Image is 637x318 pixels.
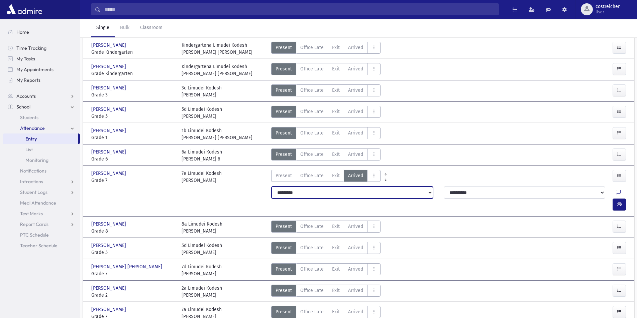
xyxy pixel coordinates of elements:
div: 6a Limudei Kodesh [PERSON_NAME] 6 [182,148,222,163]
div: AttTypes [271,263,381,277]
span: Arrived [348,44,363,51]
a: My Tasks [3,53,80,64]
span: Office Late [300,108,324,115]
div: 5d Limudei Kodesh [PERSON_NAME] [182,106,222,120]
span: My Reports [16,77,40,83]
span: Grade 7 [91,177,175,184]
span: PTC Schedule [20,232,49,238]
span: List [25,146,33,152]
span: School [16,104,30,110]
span: Entry [25,136,37,142]
div: 7d Limudei Kodesh [PERSON_NAME] [182,263,222,277]
span: [PERSON_NAME] [91,106,127,113]
a: Teacher Schedule [3,240,80,251]
span: Present [276,87,292,94]
div: Kindergartena Limudei Kodesh [PERSON_NAME] [PERSON_NAME] [182,63,252,77]
div: AttTypes [271,84,381,98]
a: Attendance [3,123,80,133]
span: Exit [332,129,340,136]
a: Students [3,112,80,123]
span: Grade 1 [91,134,175,141]
span: Office Late [300,87,324,94]
span: Office Late [300,308,324,315]
div: 3c Limudei Kodesh [PERSON_NAME] [182,84,222,98]
span: Office Late [300,244,324,251]
a: My Reports [3,75,80,85]
span: Arrived [348,129,363,136]
span: Arrived [348,108,363,115]
a: Infractions [3,176,80,187]
span: [PERSON_NAME] [PERSON_NAME] [91,263,164,270]
div: 8a Limudei Kodesh [PERSON_NAME] [182,221,222,235]
span: Grade 5 [91,249,175,256]
span: Present [276,65,292,72]
a: Entry [3,133,78,144]
a: Accounts [3,91,80,101]
span: Arrived [348,65,363,72]
span: [PERSON_NAME] [91,63,127,70]
span: Office Late [300,223,324,230]
div: AttTypes [271,127,381,141]
span: [PERSON_NAME] [91,42,127,49]
span: [PERSON_NAME] [91,285,127,292]
span: Grade 6 [91,155,175,163]
span: Grade Kindergarten [91,70,175,77]
a: List [3,144,80,155]
span: Report Cards [20,221,48,227]
span: Grade 2 [91,292,175,299]
span: Exit [332,44,340,51]
a: Classroom [135,19,168,37]
a: Monitoring [3,155,80,166]
a: Report Cards [3,219,80,230]
span: Test Marks [20,211,43,217]
span: Office Late [300,65,324,72]
span: Grade Kindergarten [91,49,175,56]
a: Test Marks [3,208,80,219]
div: 5d Limudei Kodesh [PERSON_NAME] [182,242,222,256]
div: AttTypes [271,106,381,120]
span: Arrived [348,244,363,251]
span: Office Late [300,266,324,273]
span: Present [276,129,292,136]
span: Arrived [348,287,363,294]
a: Student Logs [3,187,80,198]
span: User [596,9,620,15]
a: My Appointments [3,64,80,75]
span: Exit [332,244,340,251]
span: Exit [332,87,340,94]
span: Meal Attendance [20,200,56,206]
span: Exit [332,266,340,273]
span: [PERSON_NAME] [91,170,127,177]
span: Exit [332,108,340,115]
span: Present [276,151,292,158]
span: My Tasks [16,56,35,62]
span: [PERSON_NAME] [91,148,127,155]
span: Office Late [300,287,324,294]
span: My Appointments [16,66,54,72]
span: Arrived [348,87,363,94]
span: Present [276,308,292,315]
div: 1b Limudei Kodesh [PERSON_NAME] [PERSON_NAME] [182,127,252,141]
a: Time Tracking [3,43,80,53]
span: Exit [332,287,340,294]
span: Present [276,108,292,115]
span: Grade 3 [91,91,175,98]
a: Bulk [115,19,135,37]
span: Office Late [300,129,324,136]
span: Present [276,266,292,273]
a: Single [91,19,115,37]
span: Present [276,223,292,230]
input: Search [101,3,499,15]
span: Attendance [20,125,45,131]
div: AttTypes [271,42,381,56]
span: Accounts [16,93,36,99]
span: Home [16,29,29,35]
div: AttTypes [271,170,381,184]
div: AttTypes [271,221,381,235]
div: 2a Limudei Kodesh [PERSON_NAME] [182,285,222,299]
span: Time Tracking [16,45,46,51]
span: [PERSON_NAME] [91,84,127,91]
span: Exit [332,172,340,179]
span: Office Late [300,44,324,51]
div: AttTypes [271,63,381,77]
